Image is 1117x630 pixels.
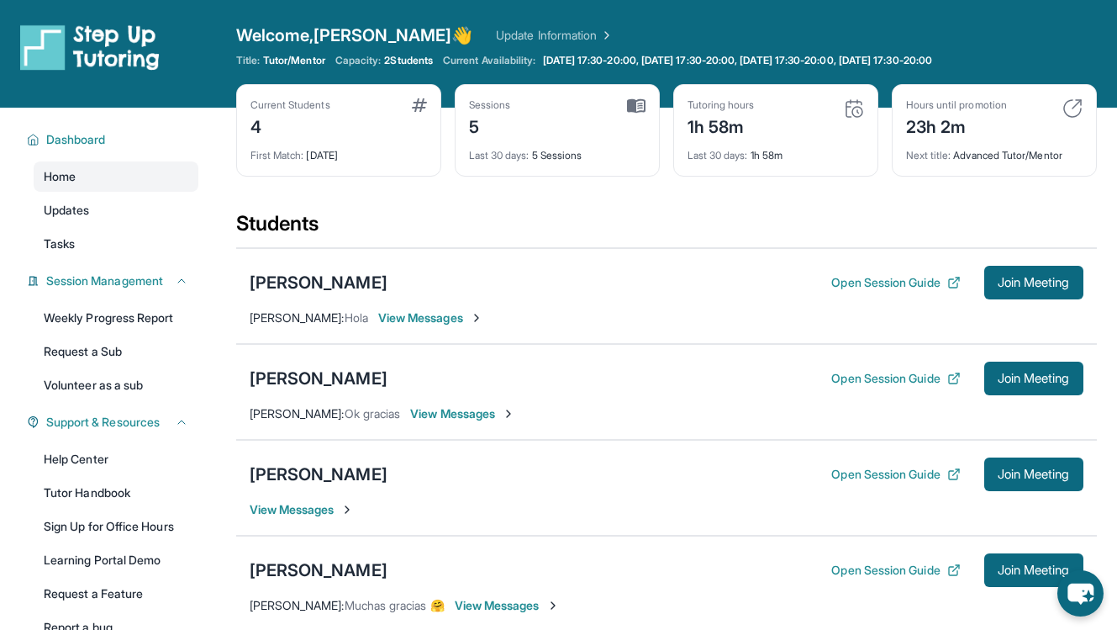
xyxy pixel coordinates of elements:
[470,311,483,325] img: Chevron-Right
[340,503,354,516] img: Chevron-Right
[34,303,198,333] a: Weekly Progress Report
[688,139,864,162] div: 1h 58m
[998,469,1070,479] span: Join Meeting
[546,599,560,612] img: Chevron-Right
[263,54,325,67] span: Tutor/Mentor
[250,559,387,582] div: [PERSON_NAME]
[1062,98,1083,119] img: card
[906,112,1007,139] div: 23h 2m
[34,511,198,542] a: Sign Up for Office Hours
[250,149,304,161] span: First Match :
[831,562,960,579] button: Open Session Guide
[236,210,1097,247] div: Students
[34,444,198,474] a: Help Center
[831,274,960,291] button: Open Session Guide
[250,271,387,294] div: [PERSON_NAME]
[384,54,433,67] span: 2 Students
[46,414,160,431] span: Support & Resources
[502,407,515,421] img: Chevron-Right
[906,98,1007,112] div: Hours until promotion
[984,458,1083,491] button: Join Meeting
[250,310,345,325] span: [PERSON_NAME] :
[34,478,198,508] a: Tutor Handbook
[250,501,355,518] span: View Messages
[250,112,330,139] div: 4
[40,131,188,148] button: Dashboard
[34,229,198,259] a: Tasks
[345,598,445,612] span: Muchas gracias 🤗
[998,373,1070,384] span: Join Meeting
[469,139,645,162] div: 5 Sessions
[984,266,1083,299] button: Join Meeting
[34,161,198,192] a: Home
[844,98,864,119] img: card
[345,310,368,325] span: Hola
[469,149,530,161] span: Last 30 days :
[236,54,260,67] span: Title:
[688,98,755,112] div: Tutoring hours
[345,406,401,421] span: Ok gracias
[40,414,188,431] button: Support & Resources
[496,27,614,44] a: Update Information
[410,405,515,422] span: View Messages
[688,112,755,139] div: 1h 58m
[906,139,1083,162] div: Advanced Tutor/Mentor
[250,139,427,162] div: [DATE]
[40,273,188,289] button: Session Management
[998,565,1070,575] span: Join Meeting
[984,553,1083,587] button: Join Meeting
[455,597,560,614] span: View Messages
[540,54,935,67] a: [DATE] 17:30-20:00, [DATE] 17:30-20:00, [DATE] 17:30-20:00, [DATE] 17:30-20:00
[831,466,960,483] button: Open Session Guide
[250,367,387,390] div: [PERSON_NAME]
[688,149,748,161] span: Last 30 days :
[831,370,960,387] button: Open Session Guide
[469,98,511,112] div: Sessions
[236,24,473,47] span: Welcome, [PERSON_NAME] 👋
[998,278,1070,288] span: Join Meeting
[34,336,198,367] a: Request a Sub
[1057,570,1104,617] button: chat-button
[250,406,345,421] span: [PERSON_NAME] :
[46,273,163,289] span: Session Management
[34,195,198,225] a: Updates
[443,54,535,67] span: Current Availability:
[20,24,160,71] img: logo
[46,131,106,148] span: Dashboard
[543,54,932,67] span: [DATE] 17:30-20:00, [DATE] 17:30-20:00, [DATE] 17:30-20:00, [DATE] 17:30-20:00
[984,362,1083,395] button: Join Meeting
[250,98,330,112] div: Current Students
[378,310,483,326] span: View Messages
[412,98,427,112] img: card
[44,168,76,185] span: Home
[44,202,90,219] span: Updates
[250,463,387,486] div: [PERSON_NAME]
[469,112,511,139] div: 5
[627,98,645,114] img: card
[906,149,951,161] span: Next title :
[34,579,198,609] a: Request a Feature
[44,236,75,252] span: Tasks
[250,598,345,612] span: [PERSON_NAME] :
[34,545,198,575] a: Learning Portal Demo
[597,27,614,44] img: Chevron Right
[34,370,198,400] a: Volunteer as a sub
[335,54,382,67] span: Capacity:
